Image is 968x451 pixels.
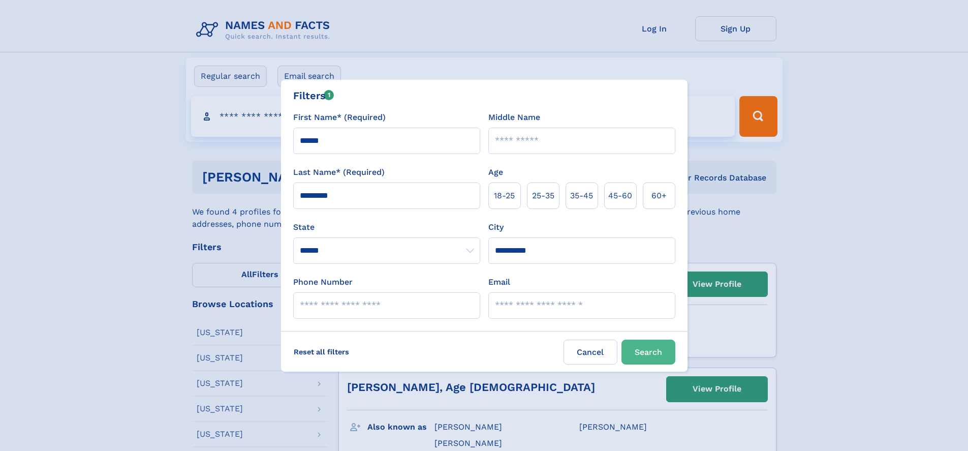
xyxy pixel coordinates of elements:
span: 35‑45 [570,190,593,202]
label: State [293,221,480,233]
label: Last Name* (Required) [293,166,385,178]
span: 45‑60 [608,190,632,202]
label: Reset all filters [287,340,356,364]
label: City [488,221,504,233]
label: Cancel [564,340,617,365]
span: 18‑25 [494,190,515,202]
button: Search [621,340,675,365]
label: Age [488,166,503,178]
label: Email [488,276,510,288]
label: Phone Number [293,276,353,288]
div: Filters [293,88,334,103]
span: 25‑35 [532,190,554,202]
span: 60+ [651,190,667,202]
label: First Name* (Required) [293,111,386,124]
label: Middle Name [488,111,540,124]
